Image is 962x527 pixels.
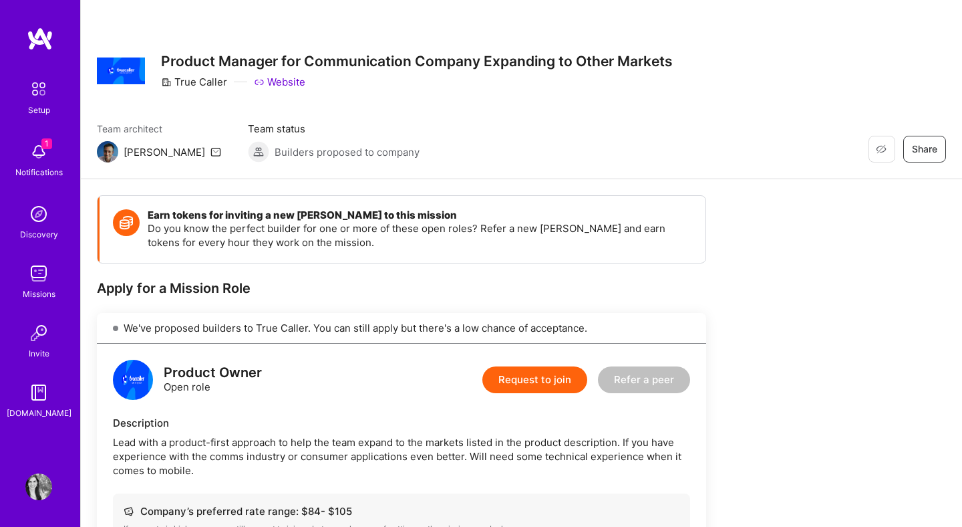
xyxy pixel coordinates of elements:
img: User Avatar [25,473,52,500]
div: Invite [29,346,49,360]
div: Lead with a product-first approach to help the team expand to the markets listed in the product d... [113,435,690,478]
img: Team Architect [97,141,118,163]
div: Notifications [15,165,63,179]
div: Discovery [20,227,58,241]
div: True Caller [161,75,227,89]
img: teamwork [25,260,52,287]
button: Refer a peer [598,366,690,393]
i: icon CompanyGray [161,77,172,88]
span: Share [912,142,937,156]
img: logo [27,27,53,51]
button: Share [903,136,946,163]
div: We've proposed builders to True Caller. You can still apply but there's a low chance of acceptance. [97,313,706,344]
h4: Earn tokens for inviting a new [PERSON_NAME] to this mission [148,209,692,221]
div: Apply for a Mission Role [97,280,706,297]
span: Builders proposed to company [275,145,420,159]
img: Invite [25,320,52,346]
img: Company Logo [97,58,145,84]
div: [PERSON_NAME] [124,145,205,159]
h3: Product Manager for Communication Company Expanding to Other Markets [161,53,673,70]
a: User Avatar [22,473,55,500]
img: logo [113,360,153,400]
img: bell [25,138,52,165]
img: setup [25,75,53,103]
p: Do you know the perfect builder for one or more of these open roles? Refer a new [PERSON_NAME] an... [148,221,692,249]
span: 1 [41,138,52,149]
button: Request to join [482,366,587,393]
div: [DOMAIN_NAME] [7,406,71,420]
div: Description [113,416,690,430]
img: Token icon [113,209,140,236]
div: Company’s preferred rate range: $ 84 - $ 105 [124,504,679,518]
span: Team architect [97,122,221,136]
div: Setup [28,103,50,117]
div: Missions [23,287,55,301]
i: icon Mail [210,146,221,157]
i: icon Cash [124,506,134,516]
span: Team status [248,122,420,136]
a: Website [254,75,305,89]
img: discovery [25,201,52,227]
div: Product Owner [164,366,262,380]
i: icon EyeClosed [876,144,887,154]
img: Builders proposed to company [248,141,269,163]
img: guide book [25,379,52,406]
div: Open role [164,366,262,394]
